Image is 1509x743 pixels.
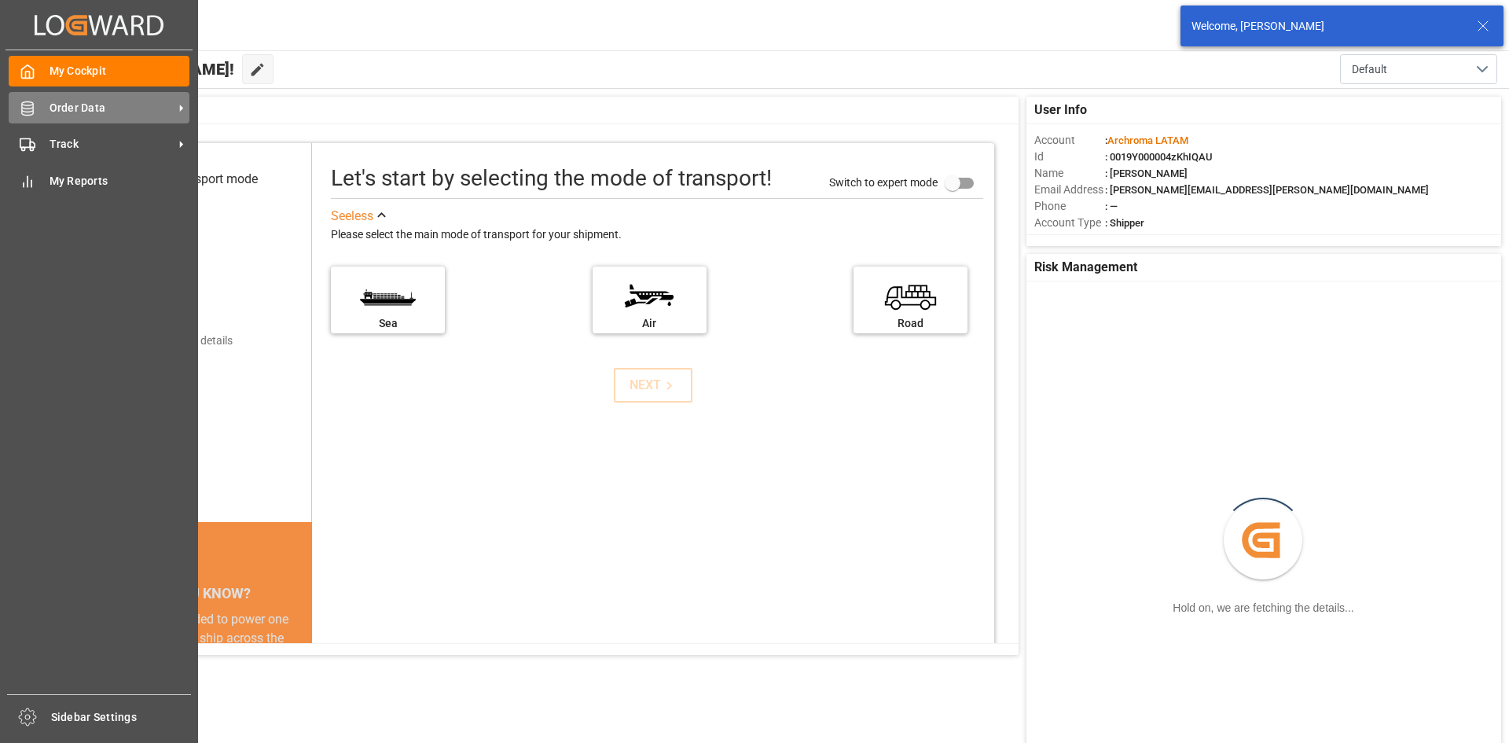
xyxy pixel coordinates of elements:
[1340,54,1497,84] button: open menu
[1034,149,1105,165] span: Id
[50,173,190,189] span: My Reports
[50,100,174,116] span: Order Data
[600,315,699,332] div: Air
[1034,182,1105,198] span: Email Address
[9,56,189,86] a: My Cockpit
[1105,184,1429,196] span: : [PERSON_NAME][EMAIL_ADDRESS][PERSON_NAME][DOMAIN_NAME]
[1105,217,1144,229] span: : Shipper
[1034,215,1105,231] span: Account Type
[1105,151,1213,163] span: : 0019Y000004zKhIQAU
[331,226,983,245] div: Please select the main mode of transport for your shipment.
[1105,134,1188,146] span: :
[1034,258,1137,277] span: Risk Management
[331,207,373,226] div: See less
[51,709,192,726] span: Sidebar Settings
[614,368,692,403] button: NEXT
[50,136,174,153] span: Track
[1173,600,1353,616] div: Hold on, we are fetching the details...
[1034,198,1105,215] span: Phone
[1352,61,1387,78] span: Default
[1034,101,1087,120] span: User Info
[1034,132,1105,149] span: Account
[630,376,677,395] div: NEXT
[1107,134,1188,146] span: Archroma LATAM
[85,577,312,610] div: DID YOU KNOW?
[829,175,938,188] span: Switch to expert mode
[1105,167,1188,179] span: : [PERSON_NAME]
[331,162,772,195] div: Let's start by selecting the mode of transport!
[290,610,312,742] button: next slide / item
[9,165,189,196] a: My Reports
[1105,200,1118,212] span: : —
[104,610,293,723] div: The energy needed to power one large container ship across the ocean in a single day is the same ...
[339,315,437,332] div: Sea
[65,54,234,84] span: Hello [PERSON_NAME]!
[1191,18,1462,35] div: Welcome, [PERSON_NAME]
[50,63,190,79] span: My Cockpit
[861,315,960,332] div: Road
[1034,165,1105,182] span: Name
